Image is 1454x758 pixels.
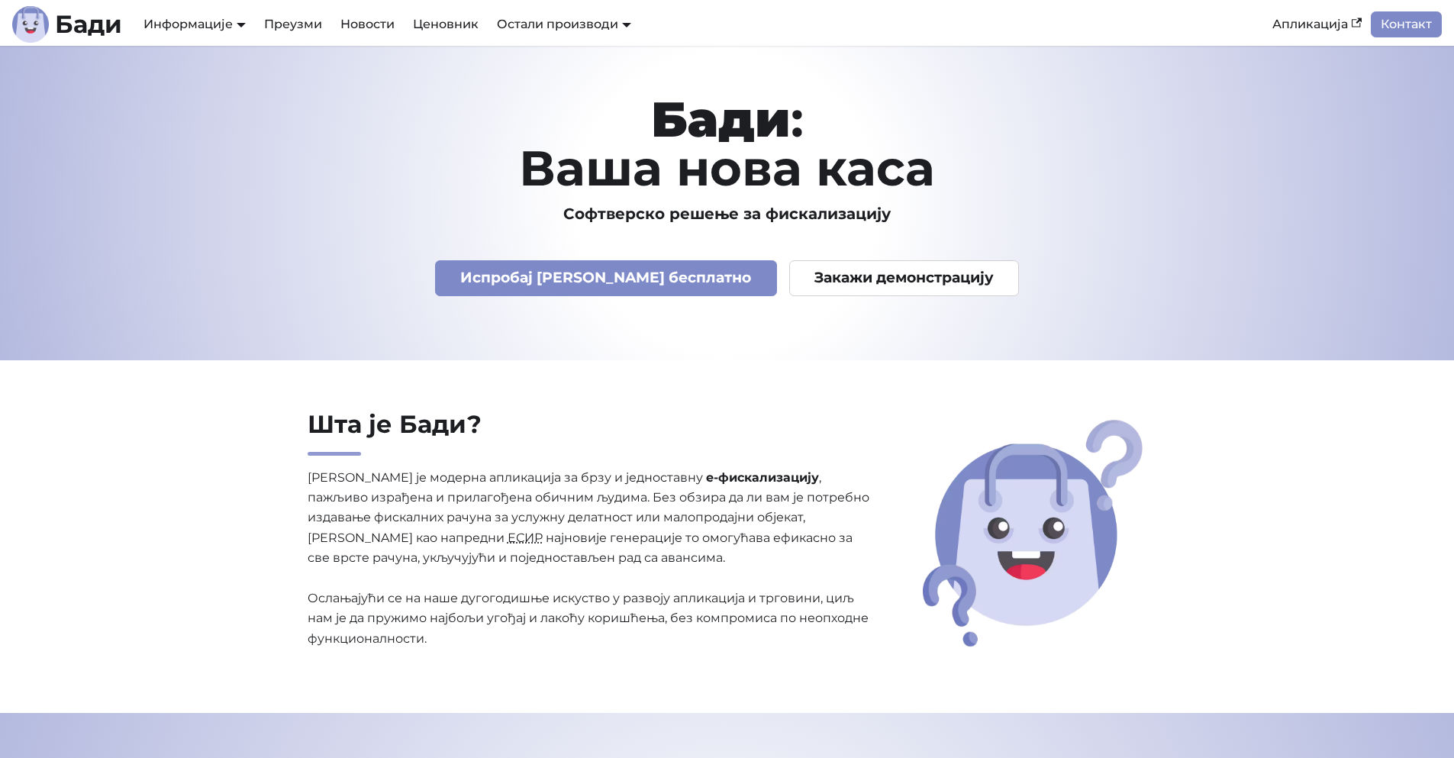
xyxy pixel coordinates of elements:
a: Информације [143,17,246,31]
a: Остали производи [497,17,631,31]
a: Закажи демонстрацију [789,260,1020,296]
p: [PERSON_NAME] је модерна апликација за брзу и једноставну , пажљиво израђена и прилагођена обични... [308,468,871,650]
h1: : Ваша нова каса [236,95,1219,192]
a: Контакт [1371,11,1442,37]
b: Бади [55,12,122,37]
img: Шта је Бади? [917,414,1148,652]
h3: Софтверско решење за фискализацију [236,205,1219,224]
a: Апликација [1263,11,1371,37]
a: Испробај [PERSON_NAME] бесплатно [435,260,777,296]
a: Преузми [255,11,331,37]
abbr: Електронски систем за издавање рачуна [508,531,543,545]
strong: Бади [651,89,791,149]
a: Ценовник [404,11,488,37]
a: ЛогоЛогоБади [12,6,122,43]
strong: е-фискализацију [706,470,819,485]
img: Лого [12,6,49,43]
a: Новости [331,11,404,37]
h2: Шта је Бади? [308,409,871,456]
